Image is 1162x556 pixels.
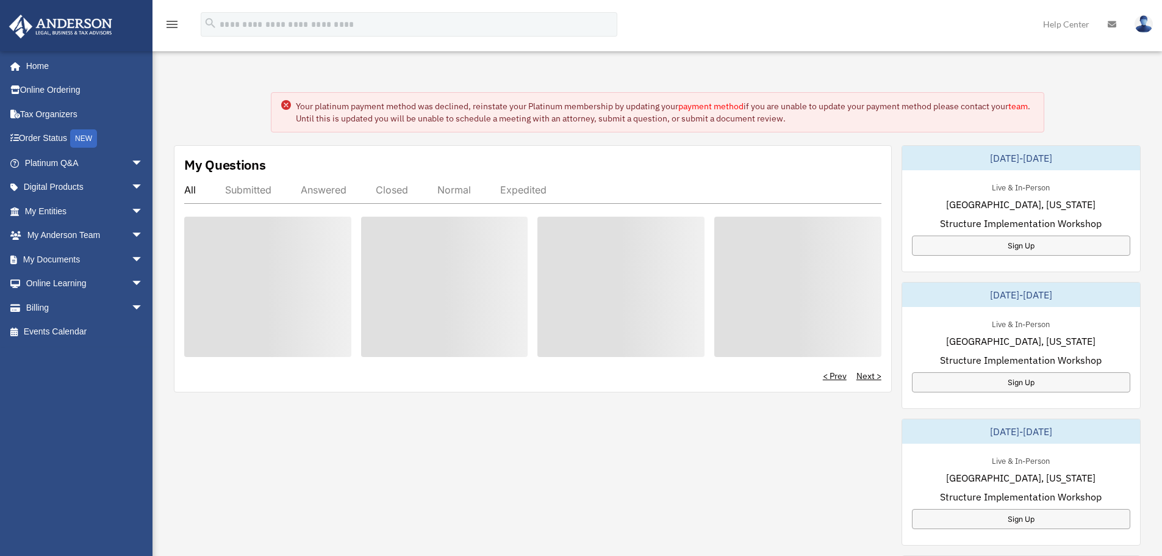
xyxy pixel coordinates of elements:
i: search [204,16,217,30]
a: Digital Productsarrow_drop_down [9,175,162,200]
a: Events Calendar [9,320,162,344]
i: menu [165,17,179,32]
div: [DATE]-[DATE] [902,146,1140,170]
a: Sign Up [912,372,1130,392]
span: Structure Implementation Workshop [940,353,1102,367]
a: Online Ordering [9,78,162,103]
div: [DATE]-[DATE] [902,283,1140,307]
div: My Questions [184,156,266,174]
span: [GEOGRAPHIC_DATA], [US_STATE] [946,471,1096,485]
div: Expedited [500,184,547,196]
a: menu [165,21,179,32]
div: Closed [376,184,408,196]
a: My Entitiesarrow_drop_down [9,199,162,223]
div: Normal [437,184,471,196]
span: arrow_drop_down [131,247,156,272]
div: Live & In-Person [982,453,1060,466]
img: User Pic [1135,15,1153,33]
div: NEW [70,129,97,148]
span: [GEOGRAPHIC_DATA], [US_STATE] [946,334,1096,348]
a: My Anderson Teamarrow_drop_down [9,223,162,248]
span: arrow_drop_down [131,295,156,320]
a: Billingarrow_drop_down [9,295,162,320]
span: arrow_drop_down [131,272,156,297]
a: team [1008,101,1028,112]
a: Tax Organizers [9,102,162,126]
a: Online Learningarrow_drop_down [9,272,162,296]
div: Submitted [225,184,271,196]
a: Sign Up [912,509,1130,529]
div: All [184,184,196,196]
img: Anderson Advisors Platinum Portal [5,15,116,38]
a: Home [9,54,156,78]
div: Live & In-Person [982,317,1060,330]
a: Platinum Q&Aarrow_drop_down [9,151,162,175]
span: Structure Implementation Workshop [940,489,1102,504]
a: < Prev [823,370,847,382]
span: arrow_drop_down [131,199,156,224]
div: Answered [301,184,346,196]
span: Structure Implementation Workshop [940,216,1102,231]
div: [DATE]-[DATE] [902,419,1140,444]
a: payment method [678,101,744,112]
span: arrow_drop_down [131,151,156,176]
span: arrow_drop_down [131,175,156,200]
a: Sign Up [912,236,1130,256]
span: arrow_drop_down [131,223,156,248]
a: My Documentsarrow_drop_down [9,247,162,272]
a: Next > [856,370,881,382]
div: Live & In-Person [982,180,1060,193]
span: [GEOGRAPHIC_DATA], [US_STATE] [946,197,1096,212]
div: Your platinum payment method was declined, reinstate your Platinum membership by updating your if... [296,100,1034,125]
a: Order StatusNEW [9,126,162,151]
